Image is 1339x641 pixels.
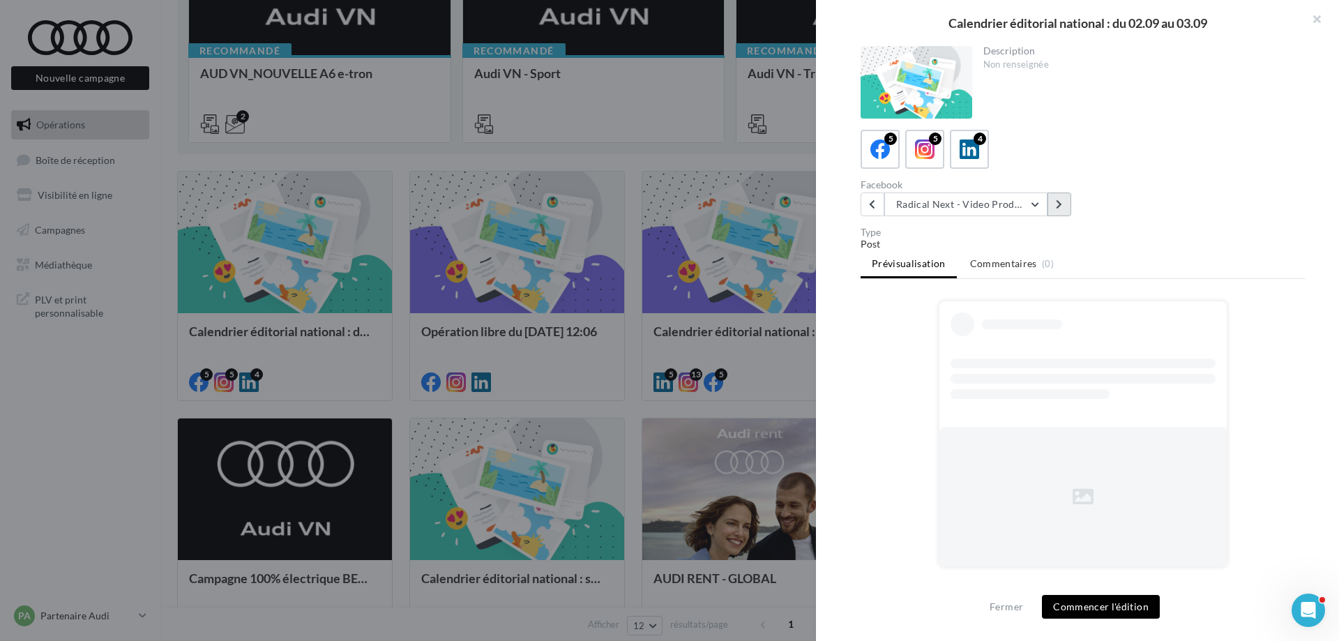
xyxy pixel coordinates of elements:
[974,133,986,145] div: 4
[1042,258,1054,269] span: (0)
[861,237,1306,251] div: Post
[838,17,1317,29] div: Calendrier éditorial national : du 02.09 au 03.09
[983,59,1295,71] div: Non renseignée
[861,227,1306,237] div: Type
[884,193,1047,216] button: Radical Next - Video Product
[861,180,1077,190] div: Facebook
[983,46,1295,56] div: Description
[1042,595,1160,619] button: Commencer l'édition
[1292,594,1325,627] iframe: Intercom live chat
[884,133,897,145] div: 5
[970,257,1037,271] span: Commentaires
[984,598,1029,615] button: Fermer
[929,133,941,145] div: 5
